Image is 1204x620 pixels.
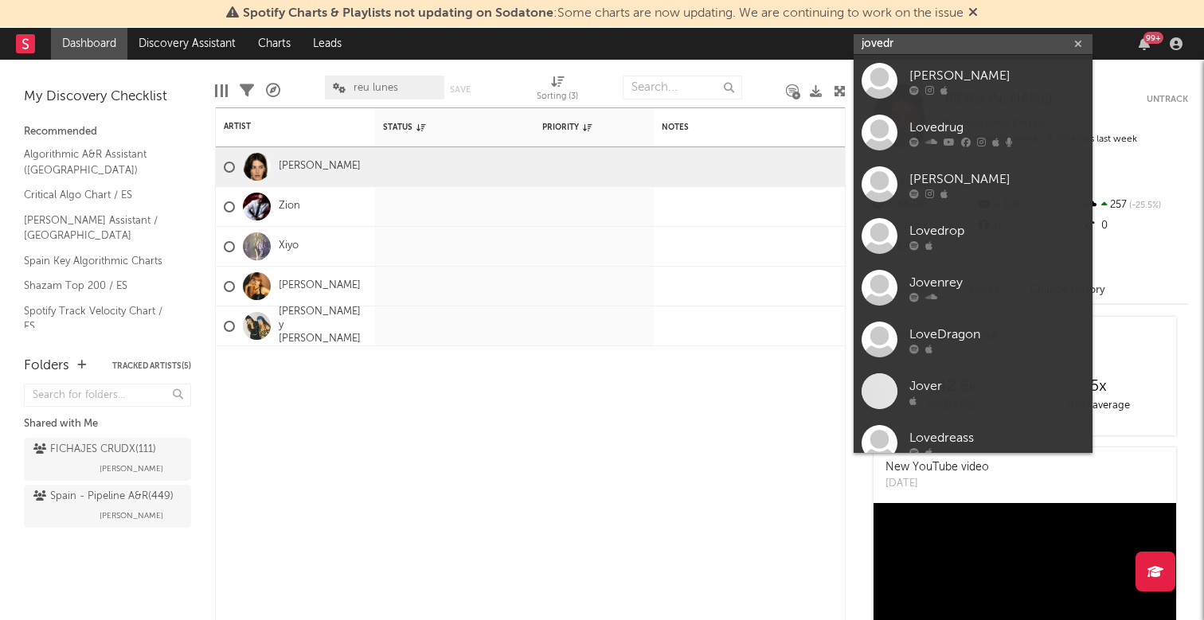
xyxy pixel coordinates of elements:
[24,146,175,178] a: Algorithmic A&R Assistant ([GEOGRAPHIC_DATA])
[537,88,578,107] div: Sorting ( 3 )
[909,118,1085,137] div: Lovedrug
[450,85,471,94] button: Save
[51,28,127,60] a: Dashboard
[24,88,191,107] div: My Discovery Checklist
[854,262,1093,314] a: Jovenrey
[537,68,578,114] div: Sorting (3)
[854,55,1093,107] a: [PERSON_NAME]
[909,221,1085,240] div: Lovedrop
[112,362,191,370] button: Tracked Artists(5)
[542,123,606,132] div: Priority
[24,415,191,434] div: Shared with Me
[1147,92,1188,107] button: Untrack
[383,123,487,132] div: Status
[266,68,280,114] div: A&R Pipeline
[909,325,1085,344] div: LoveDragon
[24,186,175,204] a: Critical Algo Chart / ES
[24,252,175,270] a: Spain Key Algorithmic Charts
[909,273,1085,292] div: Jovenrey
[24,123,191,142] div: Recommended
[1025,396,1172,415] div: daily average
[623,76,742,99] input: Search...
[240,68,254,114] div: Filters
[24,212,175,244] a: [PERSON_NAME] Assistant / [GEOGRAPHIC_DATA]
[33,440,156,459] div: FICHAJES CRUDX ( 111 )
[24,438,191,481] a: FICHAJES CRUDX(111)[PERSON_NAME]
[100,459,163,478] span: [PERSON_NAME]
[243,7,553,20] span: Spotify Charts & Playlists not updating on Sodatone
[302,28,353,60] a: Leads
[100,506,163,525] span: [PERSON_NAME]
[279,200,300,213] a: Zion
[1143,32,1163,44] div: 99 +
[279,160,361,174] a: [PERSON_NAME]
[854,34,1093,54] input: Search for artists
[909,376,1085,396] div: Jover
[24,302,175,335] a: Spotify Track Velocity Chart / ES
[909,428,1085,447] div: Lovedreass
[24,384,191,407] input: Search for folders...
[854,158,1093,210] a: [PERSON_NAME]
[215,68,228,114] div: Edit Columns
[854,210,1093,262] a: Lovedrop
[885,459,989,476] div: New YouTube video
[1139,37,1150,50] button: 99+
[354,83,398,93] span: reu lunes
[909,170,1085,189] div: [PERSON_NAME]
[909,66,1085,85] div: [PERSON_NAME]
[24,277,175,294] a: Shazam Top 200 / ES
[885,476,989,492] div: [DATE]
[243,7,964,20] span: : Some charts are now updating. We are continuing to work on the issue
[968,7,978,20] span: Dismiss
[854,365,1093,417] a: Jover
[1082,216,1188,236] div: 0
[247,28,302,60] a: Charts
[854,107,1093,158] a: Lovedrug
[1127,201,1161,210] span: -25.5 %
[127,28,247,60] a: Discovery Assistant
[1025,377,1172,396] div: 5 x
[279,279,361,293] a: [PERSON_NAME]
[854,314,1093,365] a: LoveDragon
[854,417,1093,469] a: Lovedreass
[224,122,343,131] div: Artist
[33,487,174,506] div: Spain - Pipeline A&R ( 449 )
[24,357,69,376] div: Folders
[24,485,191,528] a: Spain - Pipeline A&R(449)[PERSON_NAME]
[279,240,299,253] a: Xiyo
[1082,195,1188,216] div: 257
[279,306,367,346] a: [PERSON_NAME] y [PERSON_NAME]
[662,123,821,132] div: Notes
